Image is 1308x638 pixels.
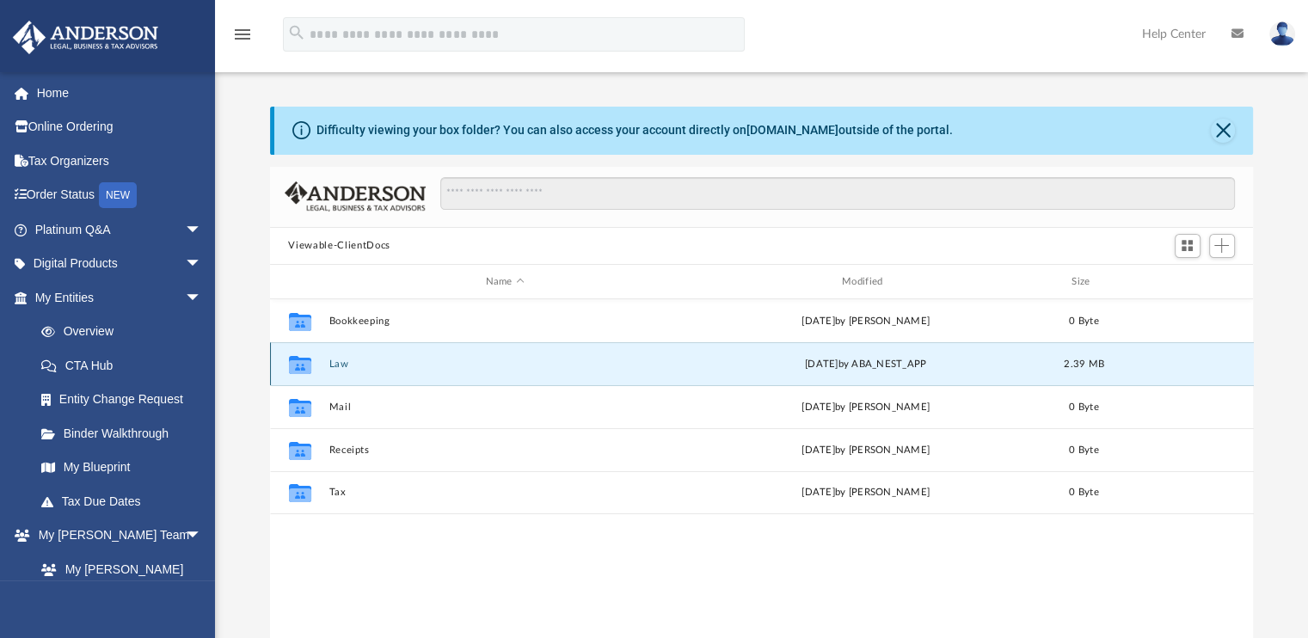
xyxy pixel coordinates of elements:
button: Tax [329,488,681,499]
button: Add [1209,234,1235,258]
button: Switch to Grid View [1175,234,1201,258]
img: Anderson Advisors Platinum Portal [8,21,163,54]
span: arrow_drop_down [185,247,219,282]
div: [DATE] by [PERSON_NAME] [689,443,1041,458]
div: [DATE] by [PERSON_NAME] [689,400,1041,415]
a: Overview [24,315,228,349]
span: 0 Byte [1069,316,1099,326]
a: CTA Hub [24,348,228,383]
a: My Entitiesarrow_drop_down [12,280,228,315]
a: menu [232,33,253,45]
div: [DATE] by [PERSON_NAME] [689,486,1041,501]
a: My [PERSON_NAME] Team [24,552,211,607]
div: Name [328,274,681,290]
button: Mail [329,402,681,413]
a: Home [12,76,228,110]
div: id [1126,274,1246,290]
button: Bookkeeping [329,316,681,327]
button: Receipts [329,445,681,456]
i: search [287,23,306,42]
a: Digital Productsarrow_drop_down [12,247,228,281]
a: My Blueprint [24,451,219,485]
div: [DATE] by ABA_NEST_APP [689,357,1041,372]
a: Tax Organizers [12,144,228,178]
a: Entity Change Request [24,383,228,417]
span: arrow_drop_down [185,518,219,554]
a: Online Ordering [12,110,228,144]
img: User Pic [1269,21,1295,46]
div: [DATE] by [PERSON_NAME] [689,314,1041,329]
span: arrow_drop_down [185,280,219,316]
span: 0 Byte [1069,445,1099,455]
div: id [277,274,320,290]
span: arrow_drop_down [185,212,219,248]
span: 2.39 MB [1064,359,1104,369]
a: My [PERSON_NAME] Teamarrow_drop_down [12,518,219,553]
span: 0 Byte [1069,488,1099,498]
span: 0 Byte [1069,402,1099,412]
button: Close [1211,119,1235,143]
a: [DOMAIN_NAME] [746,123,838,137]
a: Platinum Q&Aarrow_drop_down [12,212,228,247]
div: Modified [689,274,1042,290]
i: menu [232,24,253,45]
a: Binder Walkthrough [24,416,228,451]
div: Size [1049,274,1118,290]
a: Tax Due Dates [24,484,228,518]
button: Viewable-ClientDocs [288,238,390,254]
div: NEW [99,182,137,208]
button: Law [329,359,681,370]
div: Difficulty viewing your box folder? You can also access your account directly on outside of the p... [316,121,953,139]
a: Order StatusNEW [12,178,228,213]
input: Search files and folders [440,177,1234,210]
